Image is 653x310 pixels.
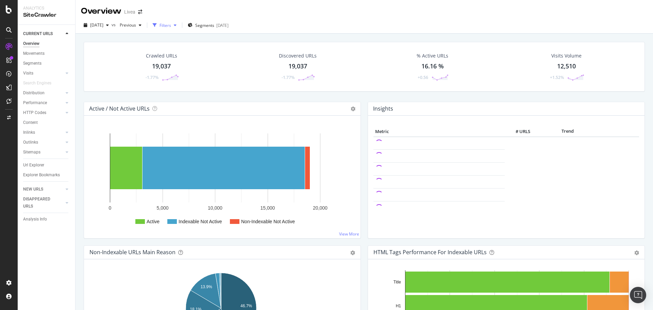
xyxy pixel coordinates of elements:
[23,30,53,37] div: CURRENT URLS
[279,52,317,59] div: Discovered URLs
[152,62,171,71] div: 19,037
[23,89,64,97] a: Distribution
[634,250,639,255] div: gear
[81,20,112,31] button: [DATE]
[109,205,112,211] text: 0
[23,196,64,210] a: DISAPPEARED URLS
[23,80,51,87] div: Search Engines
[550,75,564,80] div: +1.52%
[532,127,603,137] th: Trend
[23,216,47,223] div: Analysis Info
[282,75,295,80] div: -1.77%
[23,149,40,156] div: Sitemaps
[89,127,353,233] svg: A chart.
[23,129,35,136] div: Inlinks
[23,139,64,146] a: Outlinks
[23,149,64,156] a: Sitemaps
[373,249,487,256] div: HTML Tags Performance for Indexable URLs
[23,186,64,193] a: NEW URLS
[373,104,393,113] h4: Insights
[89,104,150,113] h4: Active / Not Active URLs
[23,5,70,11] div: Analytics
[23,89,45,97] div: Distribution
[23,11,70,19] div: SiteCrawler
[557,62,576,71] div: 12,510
[394,280,401,284] text: Title
[23,216,70,223] a: Analysis Info
[23,162,44,169] div: Url Explorer
[23,50,45,57] div: Movements
[117,20,144,31] button: Previous
[351,107,355,111] i: Options
[23,99,47,107] div: Performance
[240,304,252,308] text: 46.7%
[81,5,121,17] div: Overview
[551,52,582,59] div: Visits Volume
[23,186,43,193] div: NEW URLS
[505,127,532,137] th: # URLS
[23,172,70,179] a: Explorer Bookmarks
[23,80,58,87] a: Search Engines
[23,99,64,107] a: Performance
[160,22,171,28] div: Filters
[150,20,179,31] button: Filters
[147,219,160,224] text: Active
[23,40,70,47] a: Overview
[23,60,41,67] div: Segments
[313,205,328,211] text: 20,000
[421,62,444,71] div: 16.16 %
[417,52,448,59] div: % Active URLs
[23,70,64,77] a: Visits
[373,127,505,137] th: Metric
[261,205,275,211] text: 15,000
[23,50,70,57] a: Movements
[90,22,103,28] span: 2025 Sep. 22nd
[339,231,359,237] a: View More
[195,22,214,28] span: Segments
[208,205,222,211] text: 10,000
[117,22,136,28] span: Previous
[350,250,355,255] div: gear
[201,284,212,289] text: 13.9%
[23,30,64,37] a: CURRENT URLS
[124,9,135,15] div: Livea
[396,304,401,308] text: H1
[23,109,46,116] div: HTTP Codes
[138,10,142,14] div: arrow-right-arrow-left
[23,40,39,47] div: Overview
[418,75,428,80] div: +0.56
[179,219,222,224] text: Indexable Not Active
[23,196,57,210] div: DISAPPEARED URLS
[630,287,646,303] div: Open Intercom Messenger
[156,205,168,211] text: 5,000
[241,219,295,224] text: Non-Indexable Not Active
[89,249,175,256] div: Non-Indexable URLs Main Reason
[185,20,231,31] button: Segments[DATE]
[112,22,117,28] span: vs
[23,60,70,67] a: Segments
[23,162,70,169] a: Url Explorer
[288,62,307,71] div: 19,037
[23,119,70,126] a: Content
[23,172,60,179] div: Explorer Bookmarks
[146,75,158,80] div: -1.77%
[23,139,38,146] div: Outlinks
[146,52,177,59] div: Crawled URLs
[23,129,64,136] a: Inlinks
[23,119,38,126] div: Content
[23,70,33,77] div: Visits
[216,22,229,28] div: [DATE]
[23,109,64,116] a: HTTP Codes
